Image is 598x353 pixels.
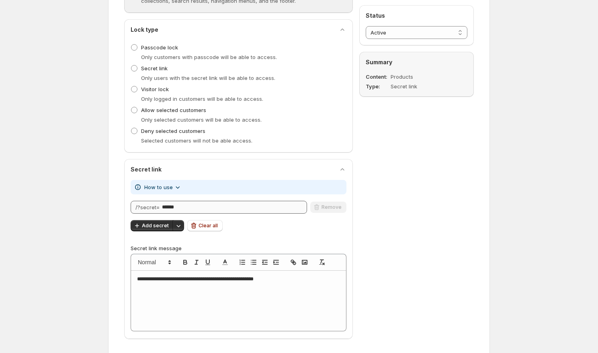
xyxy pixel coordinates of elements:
[366,12,467,20] h2: Status
[366,58,467,66] h2: Summary
[131,26,158,34] h2: Lock type
[173,220,184,231] button: Other save actions
[141,54,277,60] span: Only customers with passcode will be able to access.
[187,220,223,231] button: Clear all secrets
[391,82,446,90] dd: Secret link
[139,181,186,194] button: How to use
[141,116,262,123] span: Only selected customers will be able to access.
[141,44,178,51] span: Passcode lock
[141,107,206,113] span: Allow selected customers
[141,137,252,144] span: Selected customers will not be able access.
[144,183,173,191] span: How to use
[131,244,346,252] p: Secret link message
[141,86,169,92] span: Visitor lock
[366,73,389,81] dt: Content:
[131,220,174,231] button: Add secret
[141,128,205,134] span: Deny selected customers
[141,65,168,71] span: Secret link
[366,82,389,90] dt: Type:
[391,73,446,81] dd: Products
[199,222,218,229] span: Clear all
[141,96,263,102] span: Only logged in customers will be able to access.
[131,165,162,173] h2: Secret link
[141,75,275,81] span: Only users with the secret link will be able to access.
[142,222,169,229] span: Add secret
[135,204,160,210] span: /?secret=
